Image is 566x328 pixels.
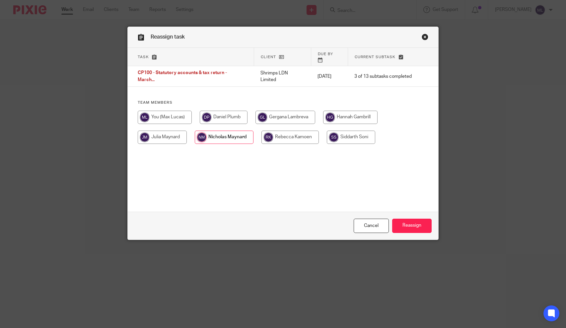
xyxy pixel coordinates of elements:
[138,55,149,59] span: Task
[422,34,428,43] a: Close this dialog window
[261,55,276,59] span: Client
[318,52,333,56] span: Due by
[318,73,341,80] p: [DATE]
[151,34,185,40] span: Reassign task
[392,219,432,233] input: Reassign
[348,66,418,87] td: 3 of 13 subtasks completed
[354,219,389,233] a: Close this dialog window
[355,55,395,59] span: Current subtask
[138,100,428,105] h4: Team members
[138,71,227,82] span: CP100 - Statutory accounts & tax return - March...
[260,70,304,83] p: Shrimps LDN Limited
